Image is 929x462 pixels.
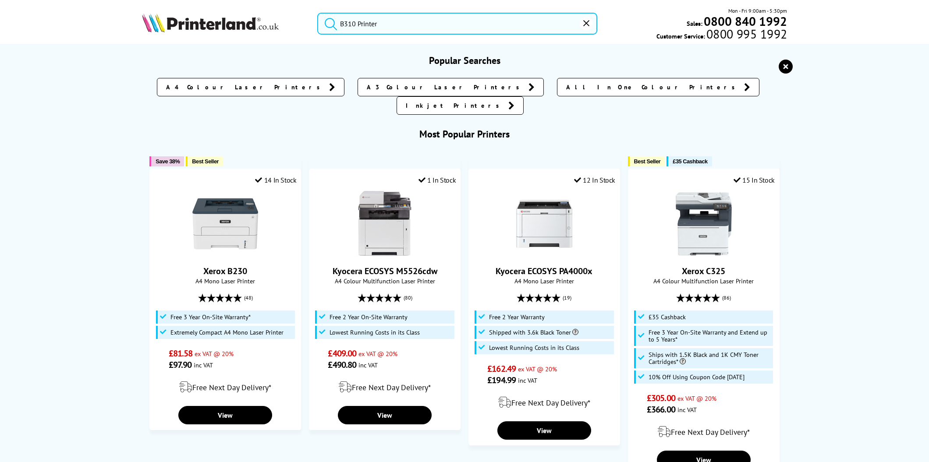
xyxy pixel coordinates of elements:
[649,351,771,365] span: Ships with 1.5K Black and 1K CMY Toner Cartridges*
[203,265,247,277] a: Xerox B230
[671,250,737,258] a: Xerox C325
[682,265,725,277] a: Xerox C325
[154,277,296,285] span: A4 Mono Laser Printer
[497,421,591,440] a: View
[192,158,219,165] span: Best Seller
[487,374,516,386] span: £194.99
[194,361,213,369] span: inc VAT
[649,374,745,381] span: 10% Off Using Coupon Code [DATE]
[314,375,456,399] div: modal_delivery
[473,390,615,415] div: modal_delivery
[649,314,686,321] span: £35 Cashback
[367,83,524,92] span: A3 Colour Laser Printers
[705,30,787,38] span: 0800 995 1992
[574,176,615,184] div: 12 In Stock
[647,404,675,415] span: £366.00
[418,176,456,184] div: 1 In Stock
[358,361,378,369] span: inc VAT
[255,176,296,184] div: 14 In Stock
[352,250,418,258] a: Kyocera ECOSYS M5526cdw
[677,406,697,414] span: inc VAT
[489,344,579,351] span: Lowest Running Costs in its Class
[352,191,418,257] img: Kyocera ECOSYS M5526cdw
[634,158,661,165] span: Best Seller
[338,406,432,424] a: View
[518,365,557,373] span: ex VAT @ 20%
[656,30,787,40] span: Customer Service:
[170,314,251,321] span: Free 3 Year On-Site Warranty*
[330,329,420,336] span: Lowest Running Costs in its Class
[358,78,544,96] a: A3 Colour Laser Printers
[677,394,716,402] span: ex VAT @ 20%
[192,250,258,258] a: Xerox B230
[157,78,344,96] a: A4 Colour Laser Printers
[358,349,397,358] span: ex VAT @ 20%
[667,156,712,166] button: £35 Cashback
[397,96,524,115] a: Inkjet Printers
[142,13,279,32] img: Printerland Logo
[178,406,272,424] a: View
[317,13,597,35] input: Sear
[404,289,412,306] span: (80)
[142,54,787,67] h3: Popular Searches
[169,359,192,370] span: £97.90
[333,265,437,277] a: Kyocera ECOSYS M5526cdw
[328,359,356,370] span: £490.80
[628,156,665,166] button: Best Seller
[330,314,408,321] span: Free 2 Year On-Site Warranty
[154,375,296,399] div: modal_delivery
[170,329,284,336] span: Extremely Compact A4 Mono Laser Printer
[649,329,771,343] span: Free 3 Year On-Site Warranty and Extend up to 5 Years*
[671,191,737,257] img: Xerox C325
[511,250,577,258] a: Kyocera ECOSYS PA4000x
[557,78,759,96] a: All In One Colour Printers
[149,156,184,166] button: Save 38%
[169,348,193,359] span: £81.58
[142,13,306,34] a: Printerland Logo
[328,348,356,359] span: £409.00
[728,7,787,15] span: Mon - Fri 9:00am - 5:30pm
[195,349,234,358] span: ex VAT @ 20%
[186,156,223,166] button: Best Seller
[166,83,325,92] span: A4 Colour Laser Printers
[734,176,775,184] div: 15 In Stock
[406,101,504,110] span: Inkjet Printers
[566,83,740,92] span: All In One Colour Printers
[647,392,675,404] span: £305.00
[702,17,787,25] a: 0800 840 1992
[704,13,787,29] b: 0800 840 1992
[473,277,615,285] span: A4 Mono Laser Printer
[142,128,787,140] h3: Most Popular Printers
[192,191,258,257] img: Xerox B230
[489,329,578,336] span: Shipped with 3.6k Black Toner
[487,363,516,374] span: £162.49
[563,289,571,306] span: (19)
[722,289,731,306] span: (86)
[673,158,707,165] span: £35 Cashback
[518,376,537,384] span: inc VAT
[156,158,180,165] span: Save 38%
[489,314,545,321] span: Free 2 Year Warranty
[687,19,702,28] span: Sales:
[314,277,456,285] span: A4 Colour Multifunction Laser Printer
[244,289,253,306] span: (48)
[633,420,775,444] div: modal_delivery
[511,191,577,257] img: Kyocera ECOSYS PA4000x
[496,265,592,277] a: Kyocera ECOSYS PA4000x
[633,277,775,285] span: A4 Colour Multifunction Laser Printer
